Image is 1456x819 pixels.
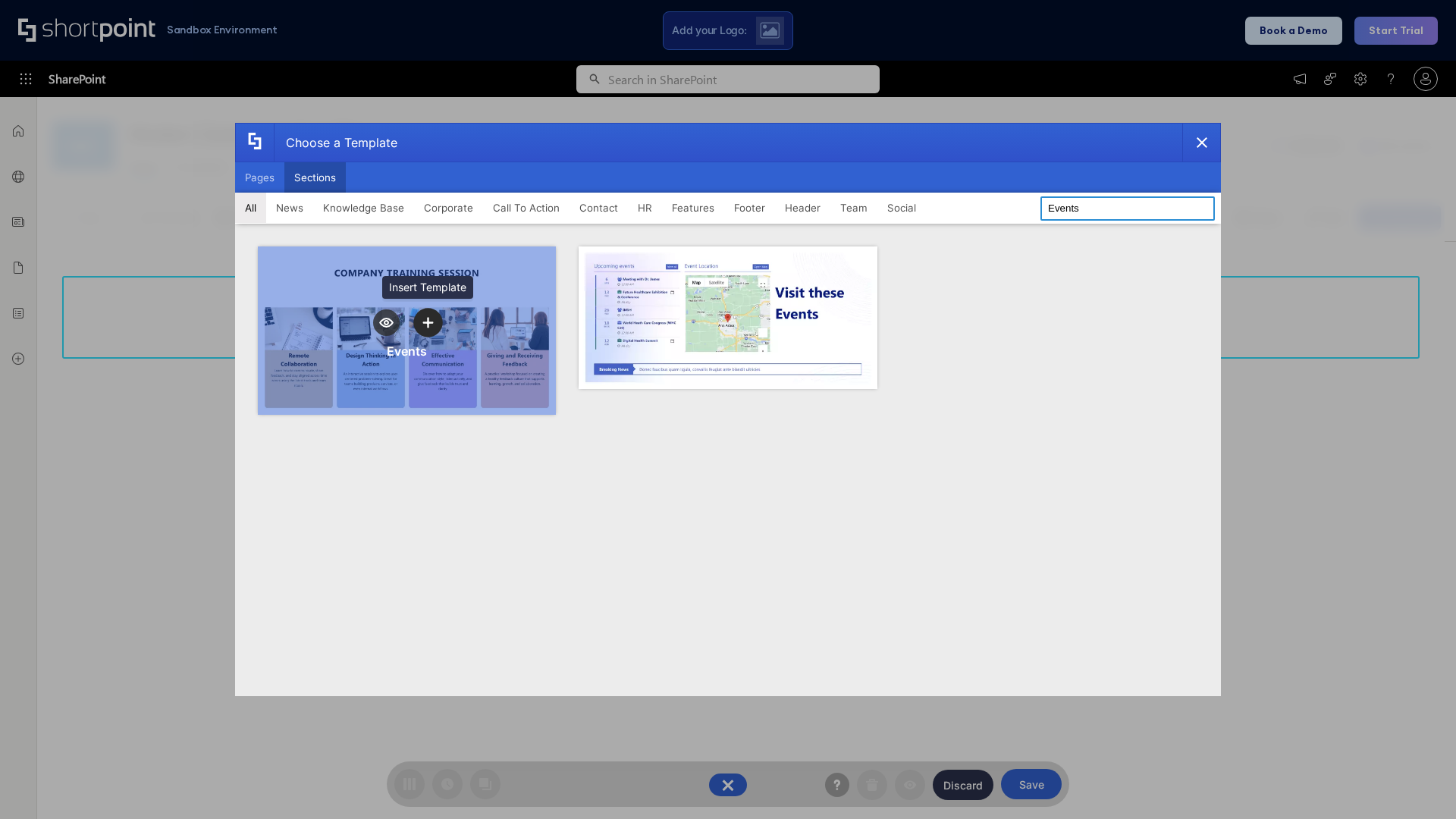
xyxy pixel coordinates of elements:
button: Features [662,193,724,223]
button: Social [877,193,926,223]
div: Choose a Template [274,124,397,162]
button: News [266,193,313,223]
iframe: Chat Widget [1380,746,1456,819]
button: Corporate [414,193,483,223]
input: Search [1040,196,1215,221]
button: Pages [235,162,284,193]
button: Team [830,193,877,223]
button: Knowledge Base [313,193,414,223]
div: template selector [235,123,1221,696]
button: All [235,193,266,223]
button: Contact [570,193,628,223]
button: Header [775,193,830,223]
button: Footer [724,193,775,223]
button: Call To Action [483,193,570,223]
button: HR [628,193,662,223]
button: Sections [284,162,346,193]
div: Events [387,344,427,359]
